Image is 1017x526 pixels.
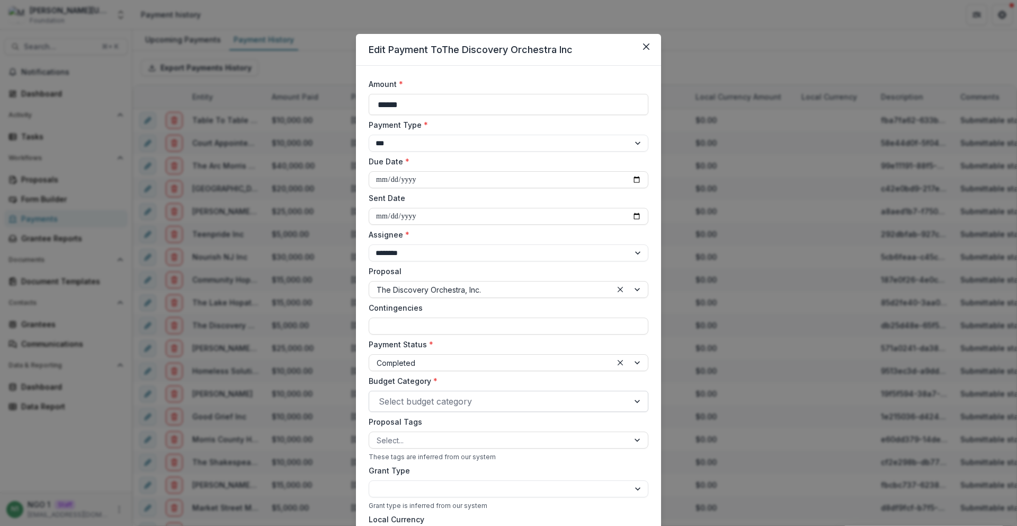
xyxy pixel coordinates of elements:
[369,229,642,240] label: Assignee
[369,156,642,167] label: Due Date
[614,283,627,296] div: Clear selected options
[369,119,642,130] label: Payment Type
[638,38,655,55] button: Close
[369,192,642,204] label: Sent Date
[369,514,424,525] label: Local Currency
[369,339,642,350] label: Payment Status
[369,302,642,313] label: Contingencies
[369,465,642,476] label: Grant Type
[356,34,661,66] header: Edit Payment To The Discovery Orchestra Inc
[369,416,642,427] label: Proposal Tags
[369,453,648,461] div: These tags are inferred from our system
[369,502,648,510] div: Grant type is inferred from our system
[369,266,642,277] label: Proposal
[614,356,627,369] div: Clear selected options
[369,375,642,387] label: Budget Category
[369,78,642,90] label: Amount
